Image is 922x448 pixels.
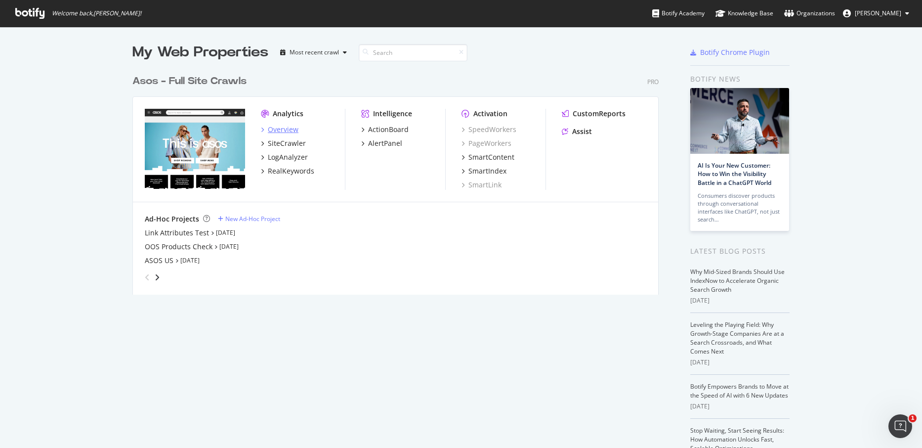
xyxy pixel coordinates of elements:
[145,256,173,266] a: ASOS US
[6,4,25,23] button: go back
[690,320,784,356] a: Leveling the Playing Field: Why Growth-Stage Companies Are at a Search Crossroads, and What Comes...
[361,138,402,148] a: AlertPanel
[261,125,298,134] a: Overview
[359,44,467,61] input: Search
[216,228,235,237] a: [DATE]
[132,74,247,89] div: Asos - Full Site Crawls
[855,9,901,17] span: Solveig Bianchi
[468,166,506,176] div: SmartIndex
[48,5,77,12] h1: Colleen
[276,45,351,60] button: Most recent crawl
[909,414,917,422] span: 1
[562,127,592,136] a: Assist
[461,166,506,176] a: SmartIndex
[373,109,412,119] div: Intelligence
[698,161,771,186] a: AI Is Your New Customer: How to Win the Visibility Battle in a ChatGPT World
[268,166,314,176] div: RealKeywords
[700,47,770,57] div: Botify Chrome Plugin
[68,94,104,101] span: from Botify
[473,109,507,119] div: Activation
[715,8,773,18] div: Knowledge Base
[154,272,161,282] div: angle-right
[690,382,789,400] a: Botify Empowers Brands to Move at the Speed of AI with 6 New Updates
[48,12,96,22] p: Active 19h ago
[461,180,502,190] a: SmartLink
[268,125,298,134] div: Overview
[784,8,835,18] div: Organizations
[180,256,200,265] a: [DATE]
[268,152,308,162] div: LogAnalyzer
[888,414,912,438] iframe: Intercom live chat
[461,138,511,148] a: PageWorkers
[20,90,36,106] img: Profile image for Colleen
[268,138,306,148] div: SiteCrawler
[647,78,659,86] div: Pro
[273,109,303,119] div: Analytics
[132,62,667,295] div: grid
[132,74,251,89] a: Asos - Full Site Crawls
[690,402,790,411] div: [DATE]
[145,242,212,252] a: OOS Products Check
[172,4,191,23] button: Home
[690,47,770,57] a: Botify Chrome Plugin
[461,125,516,134] a: SpeedWorkers
[573,109,626,119] div: CustomReports
[368,138,402,148] div: AlertPanel
[835,5,917,21] button: [PERSON_NAME]
[141,269,154,285] div: angle-left
[225,215,280,223] div: New Ad-Hoc Project
[690,88,789,154] img: AI Is Your New Customer: How to Win the Visibility Battle in a ChatGPT World
[44,94,68,101] span: Colleen
[290,49,339,55] div: Most recent crawl
[145,228,209,238] a: Link Attributes Test
[8,78,190,168] div: Profile image for ColleenColleenfrom Botify⏰ Save time on your daily SEO analysis and eliminate m...
[562,109,626,119] a: CustomReports
[261,138,306,148] a: SiteCrawler
[28,5,44,21] img: Profile image for Colleen
[145,214,199,224] div: Ad-Hoc Projects
[690,358,790,367] div: [DATE]
[572,127,592,136] div: Assist
[698,192,782,224] div: Consumers discover products through conversational interfaces like ChatGPT, not just search…
[219,242,239,251] a: [DATE]
[690,296,790,305] div: [DATE]
[132,43,268,62] div: My Web Properties
[461,152,514,162] a: SmartContent
[368,125,409,134] div: ActionBoard
[690,246,790,257] div: Latest Blog Posts
[468,152,514,162] div: SmartContent
[652,8,705,18] div: Botify Academy
[20,114,177,151] h2: ⏰ Save time on your daily SEO analysis and eliminate meeting prep!
[218,215,280,223] a: New Ad-Hoc Project
[361,125,409,134] a: ActionBoard
[690,74,790,85] div: Botify news
[690,268,785,294] a: Why Mid-Sized Brands Should Use IndexNow to Accelerate Organic Search Growth
[8,78,190,179] div: Colleen says…
[52,9,141,17] span: Welcome back, [PERSON_NAME] !
[261,166,314,176] a: RealKeywords
[261,152,308,162] a: LogAnalyzer
[145,109,245,189] img: www.asos.com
